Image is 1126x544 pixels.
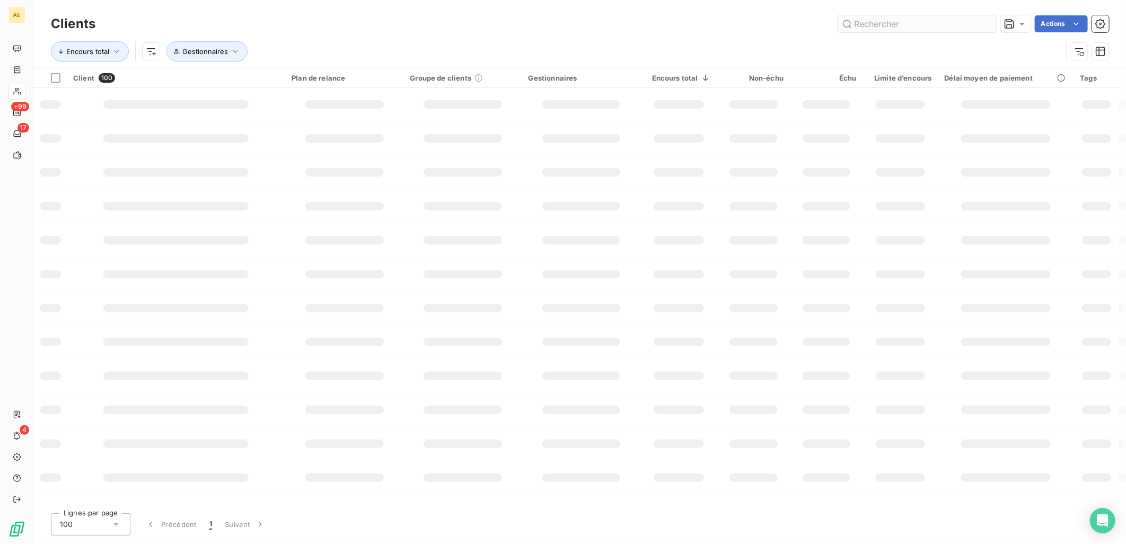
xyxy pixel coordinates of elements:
span: Client [73,74,94,82]
span: +99 [11,102,29,111]
div: Tags [1080,74,1113,82]
span: Gestionnaires [182,47,228,56]
div: Limite d’encours [869,74,932,82]
div: Open Intercom Messenger [1090,508,1115,533]
img: Logo LeanPay [8,521,25,538]
span: 1 [209,519,212,530]
div: Plan de relance [292,74,397,82]
div: AE [8,6,25,23]
div: Encours total [647,74,711,82]
input: Rechercher [838,15,997,32]
span: 100 [60,519,73,530]
span: 4 [20,425,29,435]
span: 17 [17,123,29,133]
span: 100 [99,73,115,83]
button: Suivant [218,513,272,536]
div: Gestionnaires [529,74,634,82]
a: 17 [8,125,25,142]
a: +99 [8,104,25,121]
button: Précédent [139,513,203,536]
button: Encours total [51,41,129,62]
button: Gestionnaires [166,41,248,62]
span: Groupe de clients [410,74,471,82]
div: Non-échu [724,74,784,82]
span: Encours total [66,47,109,56]
h3: Clients [51,14,95,33]
button: Actions [1035,15,1088,32]
div: Échu [796,74,856,82]
div: Délai moyen de paiement [945,74,1068,82]
button: 1 [203,513,218,536]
